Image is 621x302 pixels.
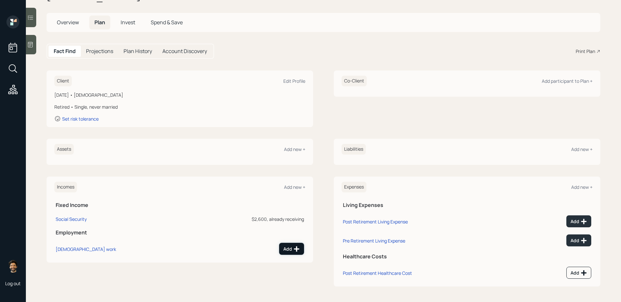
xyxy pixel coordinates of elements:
div: Add participant to Plan + [542,78,593,84]
h5: Projections [86,48,113,54]
span: Plan [94,19,105,26]
h5: Living Expenses [343,202,591,208]
div: Add new + [284,146,305,152]
div: $2,600, already receiving [190,216,304,222]
h5: Healthcare Costs [343,253,591,260]
div: [DEMOGRAPHIC_DATA] work [56,246,116,252]
div: Add [571,237,587,244]
img: eric-schwartz-headshot.png [6,260,19,273]
span: Spend & Save [151,19,183,26]
h6: Expenses [342,182,366,192]
button: Add [566,267,591,279]
div: Add new + [571,146,593,152]
button: Add [279,243,304,255]
h6: Liabilities [342,144,366,155]
h5: Fact Find [54,48,76,54]
div: Print Plan [576,48,595,55]
h5: Plan History [124,48,152,54]
div: Add [283,246,300,252]
h6: Assets [54,144,74,155]
div: Post Retirement Healthcare Cost [343,270,412,276]
h6: Incomes [54,182,77,192]
div: Pre Retirement Living Expense [343,238,405,244]
h5: Fixed Income [56,202,304,208]
div: Post Retirement Living Expense [343,219,408,225]
div: Edit Profile [283,78,305,84]
div: Add [571,218,587,225]
div: Set risk tolerance [62,116,99,122]
div: Add new + [571,184,593,190]
button: Add [566,234,591,246]
span: Overview [57,19,79,26]
div: Add new + [284,184,305,190]
span: Invest [121,19,135,26]
div: Add [571,270,587,276]
div: [DATE] • [DEMOGRAPHIC_DATA] [54,92,305,98]
div: Social Security [56,216,87,222]
h5: Account Discovery [162,48,207,54]
h6: Co-Client [342,76,367,86]
h5: Employment [56,230,304,236]
div: Retired • Single, never married [54,103,305,110]
div: Log out [5,280,21,286]
button: Add [566,215,591,227]
h6: Client [54,76,72,86]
